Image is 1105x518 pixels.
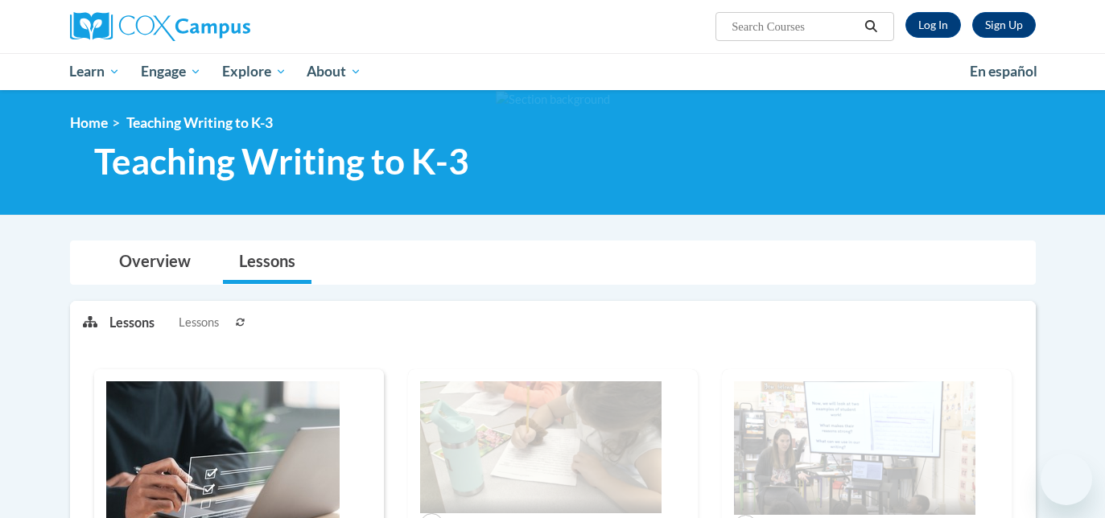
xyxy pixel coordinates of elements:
[126,114,273,131] span: Teaching Writing to K-3
[179,314,219,331] span: Lessons
[70,12,376,41] a: Cox Campus
[972,12,1036,38] a: Register
[970,63,1037,80] span: En español
[69,62,120,81] span: Learn
[307,62,361,81] span: About
[141,62,201,81] span: Engage
[46,53,1060,90] div: Main menu
[730,17,859,36] input: Search Courses
[734,381,975,515] img: Course Image
[70,114,108,131] a: Home
[130,53,212,90] a: Engage
[223,241,311,284] a: Lessons
[859,17,883,36] button: Search
[496,91,610,109] img: Section background
[905,12,961,38] a: Log In
[420,381,662,513] img: Course Image
[94,140,469,183] span: Teaching Writing to K-3
[109,314,155,331] p: Lessons
[222,62,287,81] span: Explore
[60,53,131,90] a: Learn
[103,241,207,284] a: Overview
[70,12,250,41] img: Cox Campus
[296,53,372,90] a: About
[1041,454,1092,505] iframe: Button to launch messaging window
[959,55,1048,88] a: En español
[212,53,297,90] a: Explore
